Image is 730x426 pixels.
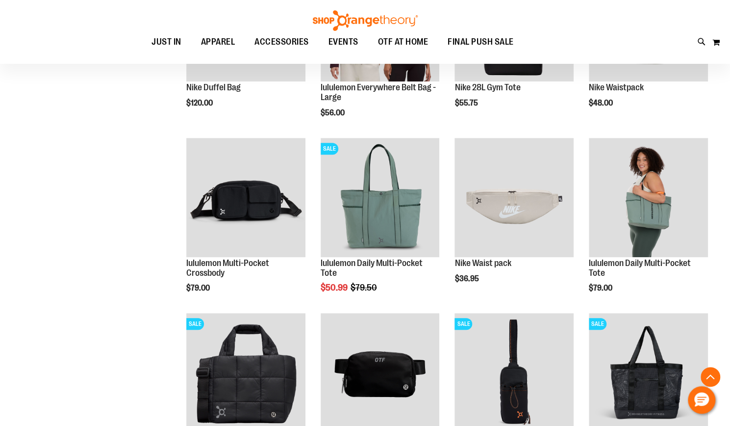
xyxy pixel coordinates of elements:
[351,283,378,293] span: $79.50
[319,31,368,53] a: EVENTS
[584,133,713,318] div: product
[438,31,524,53] a: FINAL PUSH SALE
[589,99,614,107] span: $48.00
[321,108,346,117] span: $56.00
[589,258,691,278] a: lululemon Daily Multi-Pocket Tote
[328,31,358,53] span: EVENTS
[454,258,511,268] a: Nike Waist pack
[316,133,445,318] div: product
[321,283,349,293] span: $50.99
[450,133,579,308] div: product
[151,31,181,53] span: JUST IN
[454,82,520,92] a: Nike 28L Gym Tote
[186,284,211,293] span: $79.00
[186,258,269,278] a: lululemon Multi-Pocket Crossbody
[454,138,574,259] a: Main view of 2024 Convention Nike Waistpack
[311,10,419,31] img: Shop Orangetheory
[191,31,245,53] a: APPAREL
[186,82,241,92] a: Nike Duffel Bag
[186,318,204,330] span: SALE
[321,143,338,155] span: SALE
[321,138,440,259] a: lululemon Daily Multi-Pocket ToteSALE
[186,138,305,259] a: lululemon Multi-Pocket Crossbody
[589,138,708,257] img: Main view of 2024 Convention lululemon Daily Multi-Pocket Tote
[589,284,614,293] span: $79.00
[186,99,214,107] span: $120.00
[589,318,606,330] span: SALE
[321,138,440,257] img: lululemon Daily Multi-Pocket Tote
[589,138,708,259] a: Main view of 2024 Convention lululemon Daily Multi-Pocket Tote
[701,367,720,387] button: Back To Top
[448,31,514,53] span: FINAL PUSH SALE
[186,138,305,257] img: lululemon Multi-Pocket Crossbody
[321,82,436,102] a: lululemon Everywhere Belt Bag - Large
[201,31,235,53] span: APPAREL
[454,318,472,330] span: SALE
[454,99,479,107] span: $55.75
[181,133,310,318] div: product
[368,31,438,53] a: OTF AT HOME
[454,274,480,283] span: $36.95
[589,82,644,92] a: Nike Waistpack
[245,31,319,53] a: ACCESSORIES
[454,138,574,257] img: Main view of 2024 Convention Nike Waistpack
[254,31,309,53] span: ACCESSORIES
[688,386,715,414] button: Hello, have a question? Let’s chat.
[321,258,423,278] a: lululemon Daily Multi-Pocket Tote
[378,31,428,53] span: OTF AT HOME
[142,31,191,53] a: JUST IN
